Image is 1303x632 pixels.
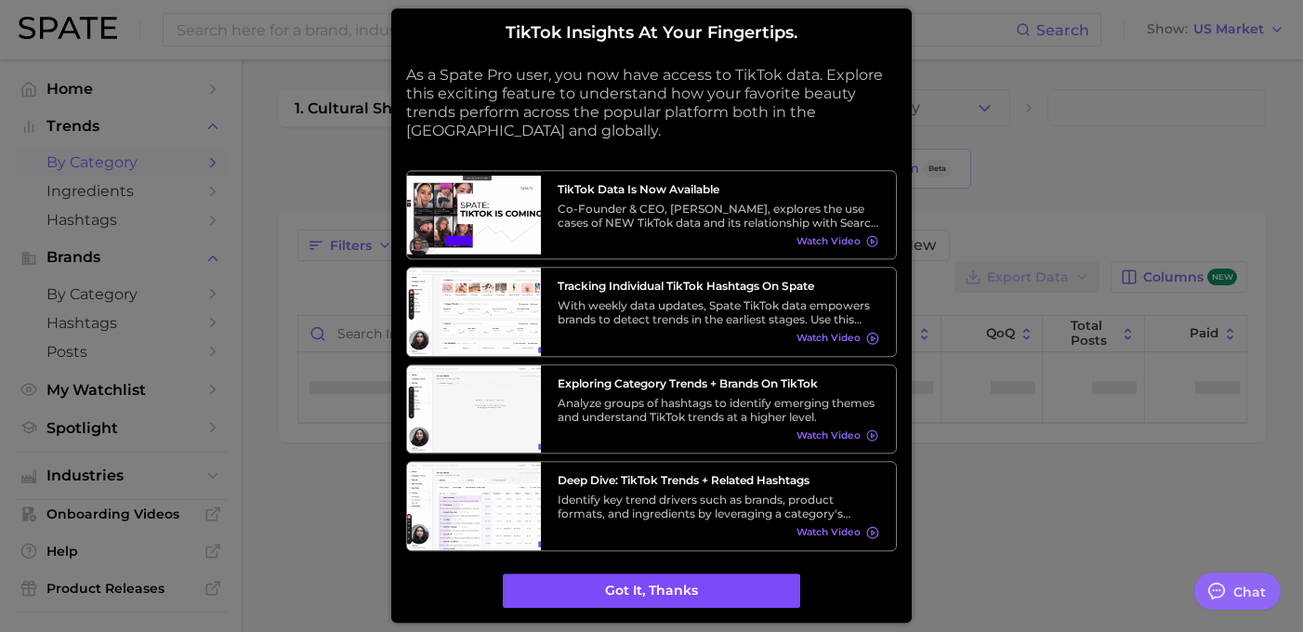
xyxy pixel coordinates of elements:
[503,573,800,609] button: Got it, thanks
[558,182,879,196] h3: TikTok data is now available
[796,527,861,539] span: Watch Video
[406,23,897,44] h2: TikTok insights at your fingertips.
[406,66,897,140] p: As a Spate Pro user, you now have access to TikTok data. Explore this exciting feature to underst...
[406,461,897,551] a: Deep Dive: TikTok Trends + Related HashtagsIdentify key trend drivers such as brands, product for...
[558,279,879,293] h3: Tracking Individual TikTok Hashtags on Spate
[558,473,879,487] h3: Deep Dive: TikTok Trends + Related Hashtags
[558,202,879,230] div: Co-Founder & CEO, [PERSON_NAME], explores the use cases of NEW TikTok data and its relationship w...
[558,298,879,326] div: With weekly data updates, Spate TikTok data empowers brands to detect trends in the earliest stag...
[796,429,861,441] span: Watch Video
[796,235,861,247] span: Watch Video
[558,396,879,424] div: Analyze groups of hashtags to identify emerging themes and understand TikTok trends at a higher l...
[558,376,879,390] h3: Exploring Category Trends + Brands on TikTok
[558,493,879,520] div: Identify key trend drivers such as brands, product formats, and ingredients by leveraging a categ...
[406,170,897,260] a: TikTok data is now availableCo-Founder & CEO, [PERSON_NAME], explores the use cases of NEW TikTok...
[406,364,897,454] a: Exploring Category Trends + Brands on TikTokAnalyze groups of hashtags to identify emerging theme...
[796,333,861,345] span: Watch Video
[406,267,897,357] a: Tracking Individual TikTok Hashtags on SpateWith weekly data updates, Spate TikTok data empowers ...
